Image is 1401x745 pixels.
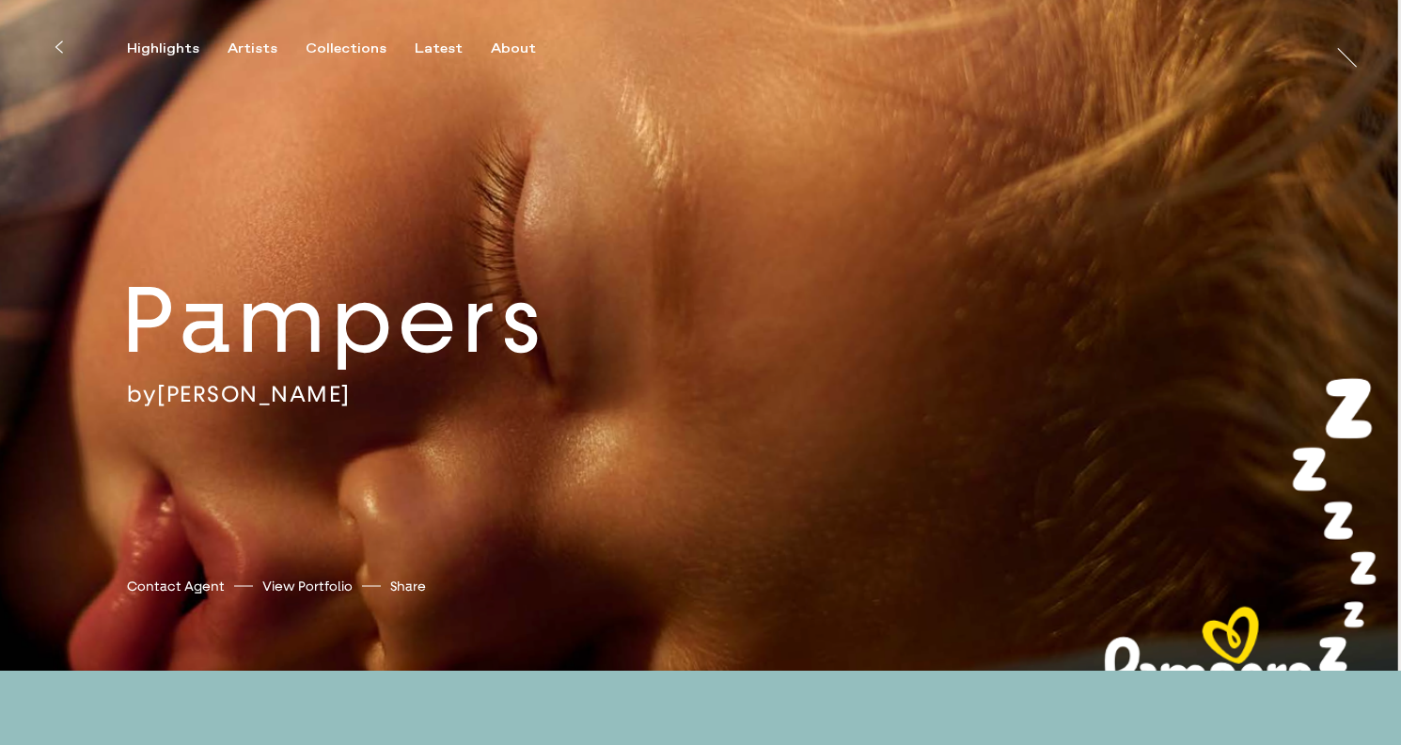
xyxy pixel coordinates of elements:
[262,577,353,596] a: View Portfolio
[306,40,415,57] button: Collections
[157,380,351,408] a: [PERSON_NAME]
[306,40,386,57] div: Collections
[415,40,463,57] div: Latest
[228,40,306,57] button: Artists
[127,40,199,57] div: Highlights
[127,40,228,57] button: Highlights
[228,40,277,57] div: Artists
[390,574,426,599] button: Share
[127,577,225,596] a: Contact Agent
[491,40,564,57] button: About
[127,380,157,408] span: by
[415,40,491,57] button: Latest
[121,262,673,380] h2: Pampers
[491,40,536,57] div: About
